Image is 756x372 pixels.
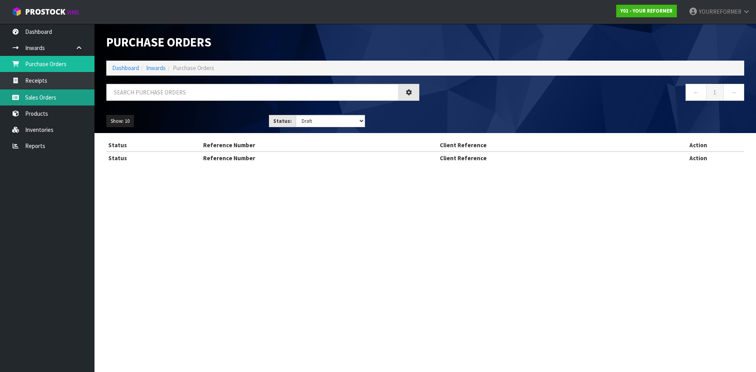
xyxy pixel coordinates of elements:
a: Dashboard [112,64,139,72]
a: ← [686,84,706,101]
a: Inwards [146,64,166,72]
th: Client Reference [438,152,653,164]
input: Search purchase orders [106,84,399,101]
th: Status [106,139,201,152]
strong: Y01 - YOUR REFORMER [621,7,673,14]
small: WMS [67,9,79,16]
span: ProStock [25,7,65,17]
th: Reference Number [201,152,438,164]
a: → [723,84,744,101]
span: Purchase Orders [173,64,214,72]
th: Status [106,152,201,164]
span: YOURREFORMER [699,8,741,15]
button: Show: 10 [106,115,134,128]
a: 1 [706,84,724,101]
nav: Page navigation [431,84,744,103]
th: Action [652,139,744,152]
th: Action [652,152,744,164]
th: Client Reference [438,139,653,152]
h1: Purchase Orders [106,35,419,49]
strong: Status: [273,118,292,124]
th: Reference Number [201,139,438,152]
img: cube-alt.png [12,7,22,17]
